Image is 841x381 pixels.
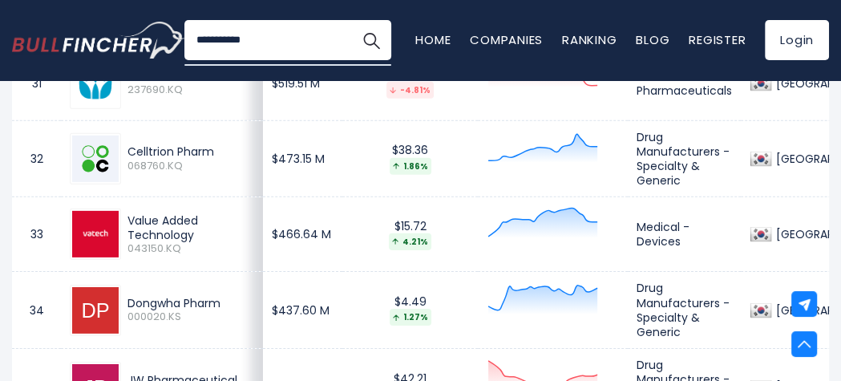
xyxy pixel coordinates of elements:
[389,233,431,250] div: 4.21%
[263,120,342,197] td: $473.15 M
[562,31,617,48] a: Ranking
[127,83,254,97] span: 237690.KQ
[12,120,61,197] td: 32
[12,22,184,59] a: Go to homepage
[628,197,741,272] td: Medical - Devices
[689,31,746,48] a: Register
[415,31,451,48] a: Home
[351,67,469,99] div: $62.93
[628,46,741,120] td: Medical - Pharmaceuticals
[390,158,431,175] div: 1.86%
[127,213,254,242] div: Value Added Technology
[351,219,469,250] div: $15.72
[127,242,254,256] span: 043150.KQ
[636,31,669,48] a: Blog
[127,310,254,324] span: 000020.KS
[127,144,254,159] div: Celltrion Pharm
[351,294,469,326] div: $4.49
[390,309,431,326] div: 1.27%
[12,22,185,59] img: Bullfincher logo
[351,143,469,174] div: $38.36
[127,296,254,310] div: Dongwha Pharm
[12,197,61,272] td: 33
[72,136,119,182] img: 068760.KQ.png
[72,60,119,107] img: 237690.KQ.png
[72,211,119,257] img: 043150.KQ.png
[12,272,61,349] td: 34
[263,197,342,272] td: $466.64 M
[127,160,254,173] span: 068760.KQ
[470,31,543,48] a: Companies
[628,272,741,349] td: Drug Manufacturers - Specialty & Generic
[351,20,391,60] button: Search
[263,46,342,120] td: $519.51 M
[12,46,61,120] td: 31
[386,82,434,99] div: -4.81%
[263,272,342,349] td: $437.60 M
[765,20,829,60] a: Login
[628,120,741,197] td: Drug Manufacturers - Specialty & Generic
